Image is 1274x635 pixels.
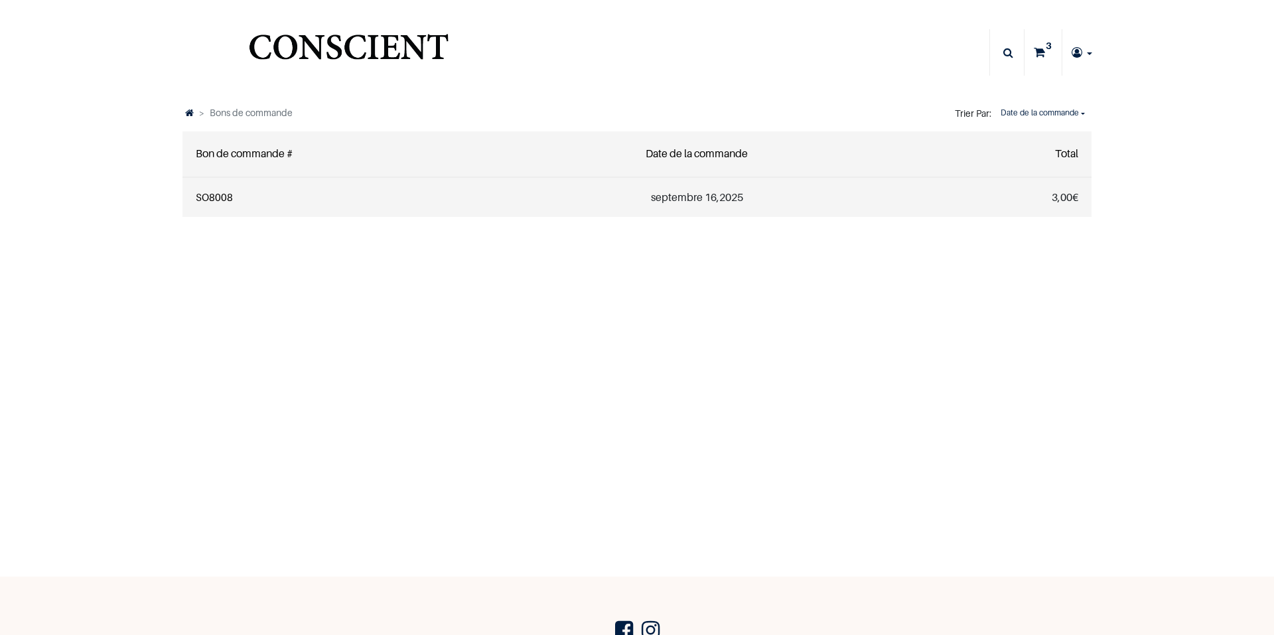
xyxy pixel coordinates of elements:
[521,131,874,176] th: Date de la commande
[1025,29,1062,76] a: 3
[194,106,293,121] li: Bons de commande
[651,190,743,204] span: septembre 16,2025
[196,191,233,203] a: SO8008
[246,27,451,79] a: Logo of Conscient
[185,107,194,118] a: Accueil
[955,100,991,127] span: Trier Par:
[1052,190,1078,204] span: €
[246,27,451,79] img: Conscient
[1042,39,1055,52] sup: 3
[196,147,293,160] span: Bon de commande #
[946,131,1092,176] th: Total
[994,104,1092,121] button: Date de la commande
[1052,190,1072,204] span: 3,00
